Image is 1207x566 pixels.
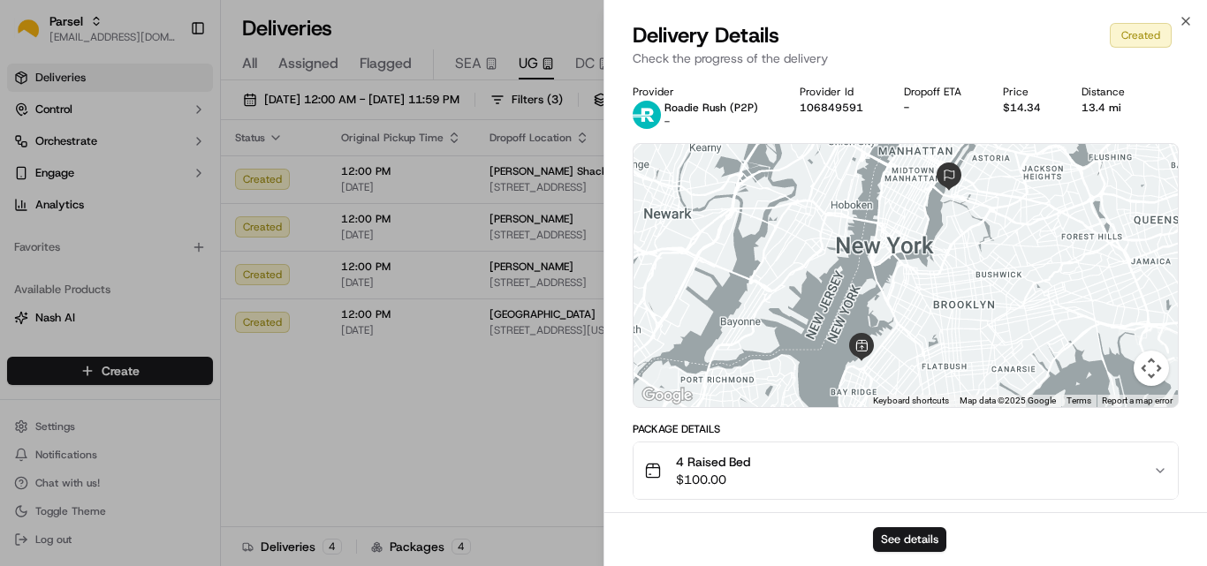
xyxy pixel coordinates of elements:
[60,186,224,200] div: We're available if you need us!
[904,101,975,115] div: -
[664,115,670,129] span: -
[46,114,318,132] input: Got a question? Start typing here...
[800,85,877,99] div: Provider Id
[18,18,53,53] img: Nash
[638,384,696,407] img: Google
[633,21,779,49] span: Delivery Details
[300,174,322,195] button: Start new chat
[960,396,1056,405] span: Map data ©2025 Google
[18,258,32,272] div: 📗
[1082,101,1138,115] div: 13.4 mi
[1067,396,1091,405] a: Terms (opens in new tab)
[125,298,214,313] a: Powered byPylon
[176,299,214,313] span: Pylon
[142,249,291,281] a: 💻API Documentation
[1102,396,1173,405] a: Report a map error
[800,101,863,115] button: 106849591
[1134,351,1169,386] button: Map camera controls
[35,256,135,274] span: Knowledge Base
[1082,85,1138,99] div: Distance
[676,453,750,471] span: 4 Raised Bed
[873,527,946,552] button: See details
[634,442,1178,499] button: 4 Raised Bed$100.00
[633,85,771,99] div: Provider
[633,101,661,129] img: roadie-logo-v2.jpg
[633,510,1179,524] div: Location Details
[676,471,750,488] span: $100.00
[1003,85,1054,99] div: Price
[11,249,142,281] a: 📗Knowledge Base
[633,49,1179,67] p: Check the progress of the delivery
[18,71,322,99] p: Welcome 👋
[149,258,163,272] div: 💻
[1003,101,1054,115] div: $14.34
[633,422,1179,436] div: Package Details
[18,169,49,200] img: 1736555255976-a54dd68f-1ca7-489b-9aae-adbdc363a1c4
[638,384,696,407] a: Open this area in Google Maps (opens a new window)
[60,169,290,186] div: Start new chat
[167,256,284,274] span: API Documentation
[904,85,975,99] div: Dropoff ETA
[873,395,949,407] button: Keyboard shortcuts
[664,101,758,115] p: Roadie Rush (P2P)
